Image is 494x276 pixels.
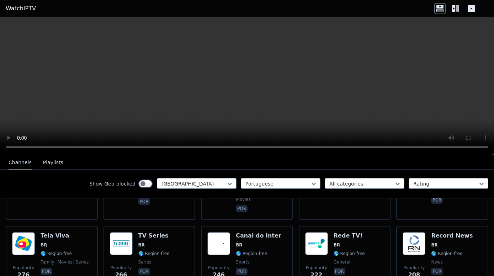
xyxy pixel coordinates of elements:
button: Playlists [43,156,63,170]
span: BR [334,242,340,248]
span: Popularity [13,265,34,271]
span: movies [56,259,73,265]
span: 🌎 Region-free [334,251,365,256]
span: general [334,259,350,265]
span: BR [431,242,437,248]
span: sports [236,259,249,265]
img: Canal do Inter [207,232,230,255]
h6: Rede TV! [334,232,365,239]
img: Record News [403,232,425,255]
span: movies [236,197,251,202]
span: BR [138,242,145,248]
h6: Tela Viva [41,232,89,239]
h6: Canal do Inter [236,232,281,239]
p: por [431,268,443,275]
span: BR [236,242,242,248]
p: por [431,197,443,204]
img: Tela Viva [12,232,35,255]
img: TV Series [110,232,133,255]
span: 🌎 Region-free [41,251,72,256]
img: Rede TV! [305,232,328,255]
h6: TV Series [138,232,170,239]
span: series [74,259,89,265]
span: news [431,259,442,265]
a: WatchIPTV [6,4,36,13]
p: por [236,268,248,275]
span: Popularity [111,265,132,271]
label: Show Geo-blocked [89,180,136,187]
button: Channels [9,156,32,170]
span: Popularity [403,265,425,271]
span: 🌎 Region-free [431,251,462,256]
h6: Record News [431,232,473,239]
p: por [138,198,150,205]
p: por [138,268,150,275]
span: Popularity [306,265,327,271]
p: por [41,268,52,275]
span: family [41,259,54,265]
p: por [334,268,345,275]
span: series [138,259,152,265]
span: Popularity [208,265,229,271]
p: por [236,205,248,212]
span: 🌎 Region-free [138,251,170,256]
span: BR [41,242,47,248]
span: 🌎 Region-free [236,251,267,256]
